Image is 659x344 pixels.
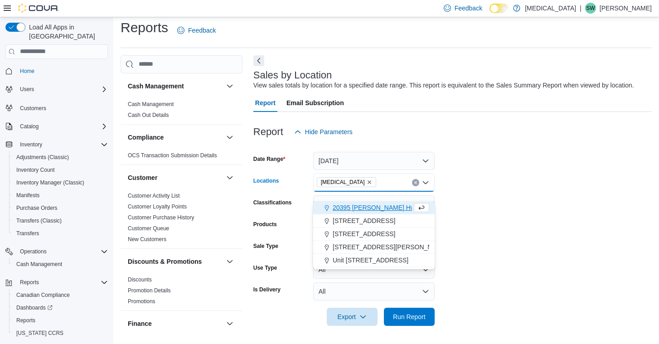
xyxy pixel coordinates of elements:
button: Users [2,83,111,96]
span: Manifests [16,192,39,199]
a: Customer Activity List [128,193,180,199]
a: Manifests [13,190,43,201]
span: Feedback [188,26,216,35]
button: Users [16,84,38,95]
button: Operations [16,246,50,257]
button: 20395 [PERSON_NAME] Hwy [313,201,435,214]
button: Transfers [9,227,111,240]
h3: Finance [128,319,152,328]
span: Reports [13,315,108,326]
a: Adjustments (Classic) [13,152,73,163]
span: 20395 [PERSON_NAME] Hwy [333,203,418,212]
h3: Discounts & Promotions [128,257,202,266]
a: Customer Queue [128,225,169,232]
div: Discounts & Promotions [121,274,242,310]
p: | [580,3,581,14]
span: Purchase Orders [13,203,108,213]
div: Compliance [121,150,242,165]
button: Catalog [2,120,111,133]
a: Customer Purchase History [128,214,194,221]
button: Catalog [16,121,42,132]
a: [US_STATE] CCRS [13,328,67,339]
button: Finance [224,318,235,329]
button: [STREET_ADDRESS] [313,214,435,228]
button: Compliance [128,133,223,142]
span: Run Report [393,312,426,321]
div: Cash Management [121,99,242,124]
a: Inventory Count [13,165,58,175]
label: Date Range [253,155,286,163]
button: Cash Management [224,81,235,92]
span: Inventory Manager (Classic) [13,177,108,188]
span: Inventory [16,139,108,150]
div: Customer [121,190,242,248]
button: Customer [224,172,235,183]
span: Transfers (Classic) [16,217,62,224]
button: All [313,261,435,279]
span: Purchase Orders [16,204,58,212]
div: Choose from the following options [313,201,435,267]
span: Inventory [20,141,42,148]
span: Inventory Manager (Classic) [16,179,84,186]
span: Users [20,86,34,93]
button: [US_STATE] CCRS [9,327,111,339]
span: Cash Management [13,259,108,270]
span: [STREET_ADDRESS] [333,229,395,238]
button: Cash Management [9,258,111,271]
span: Reports [20,279,39,286]
h3: Sales by Location [253,70,332,81]
a: Cash Management [13,259,66,270]
button: Discounts & Promotions [128,257,223,266]
span: [STREET_ADDRESS] [333,216,395,225]
a: Promotion Details [128,287,171,294]
span: Reports [16,277,108,288]
img: Cova [18,4,59,13]
span: Customers [16,102,108,113]
span: Canadian Compliance [16,291,70,299]
span: Feedback [455,4,482,13]
a: Cash Management [128,101,174,107]
button: Next [253,55,264,66]
button: [DATE] [313,152,435,170]
button: Cash Management [128,82,223,91]
span: Customers [20,105,46,112]
span: [US_STATE] CCRS [16,329,63,337]
span: Dashboards [13,302,108,313]
button: Hide Parameters [291,123,356,141]
span: Hide Parameters [305,127,353,136]
a: Feedback [174,21,219,39]
span: Report [255,94,276,112]
a: Dashboards [13,302,56,313]
button: Inventory [16,139,46,150]
button: Inventory Count [9,164,111,176]
span: Load All Apps in [GEOGRAPHIC_DATA] [25,23,108,41]
p: [PERSON_NAME] [600,3,652,14]
span: Cash Out Details [128,111,169,119]
button: Reports [16,277,43,288]
span: Cash Management [16,261,62,268]
span: Manifests [13,190,108,201]
a: OCS Transaction Submission Details [128,152,217,159]
h3: Report [253,126,283,137]
button: Customer [128,173,223,182]
span: Home [20,68,34,75]
span: Adjustments (Classic) [13,152,108,163]
button: Export [327,308,378,326]
button: Canadian Compliance [9,289,111,301]
span: Inventory Count [16,166,55,174]
span: Email Subscription [286,94,344,112]
a: Discounts [128,276,152,283]
span: Promotion Details [128,287,171,294]
span: Transfers (Classic) [13,215,108,226]
button: Reports [2,276,111,289]
button: Compliance [224,132,235,143]
button: Unit [STREET_ADDRESS] [313,254,435,267]
h3: Cash Management [128,82,184,91]
button: Adjustments (Classic) [9,151,111,164]
a: Customers [16,103,50,114]
span: Transfers [16,230,39,237]
a: Dashboards [9,301,111,314]
span: Dashboards [16,304,53,311]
